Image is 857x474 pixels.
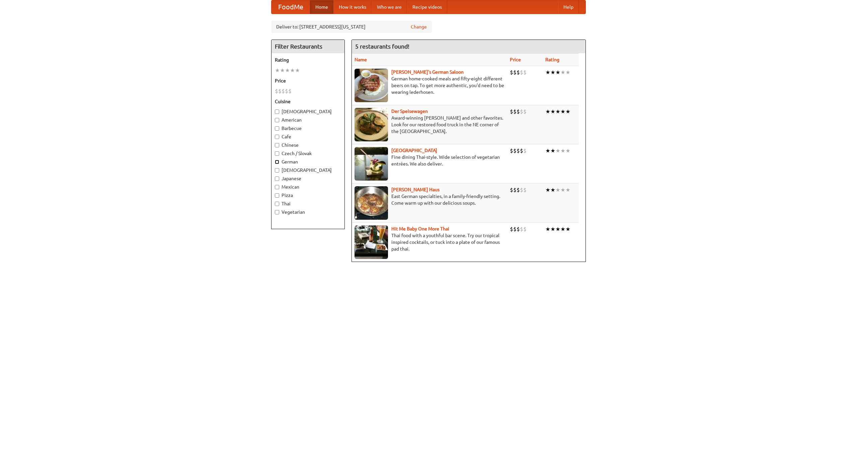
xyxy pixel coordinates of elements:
li: ★ [280,67,285,74]
input: Chinese [275,143,279,147]
li: $ [517,186,520,194]
label: Vegetarian [275,209,341,215]
li: ★ [285,67,290,74]
li: $ [288,87,292,95]
a: Name [355,57,367,62]
li: ★ [545,147,550,154]
li: $ [513,225,517,233]
a: [PERSON_NAME]'s German Saloon [391,69,464,75]
li: $ [510,147,513,154]
p: Award-winning [PERSON_NAME] and other favorites. Look for our restored food truck in the NE corne... [355,115,504,135]
li: $ [520,147,523,154]
li: ★ [550,69,555,76]
input: [DEMOGRAPHIC_DATA] [275,110,279,114]
li: $ [282,87,285,95]
li: ★ [560,108,565,115]
li: ★ [555,147,560,154]
label: American [275,117,341,123]
li: $ [517,69,520,76]
li: ★ [550,147,555,154]
label: [DEMOGRAPHIC_DATA] [275,167,341,174]
li: ★ [545,69,550,76]
li: $ [520,108,523,115]
input: Japanese [275,177,279,181]
h5: Price [275,77,341,84]
input: Mexican [275,185,279,189]
label: Thai [275,200,341,207]
a: Price [510,57,521,62]
li: $ [520,225,523,233]
p: Fine dining Thai-style. Wide selection of vegetarian entrées. We also deliver. [355,154,504,167]
li: $ [513,186,517,194]
li: ★ [290,67,295,74]
li: $ [523,108,527,115]
label: Chinese [275,142,341,148]
input: German [275,160,279,164]
a: [PERSON_NAME] Haus [391,187,440,192]
li: ★ [550,108,555,115]
li: $ [523,225,527,233]
li: ★ [565,225,570,233]
input: Czech / Slovak [275,151,279,156]
input: Pizza [275,193,279,198]
input: [DEMOGRAPHIC_DATA] [275,168,279,173]
input: American [275,118,279,122]
li: ★ [560,69,565,76]
li: ★ [555,225,560,233]
input: Thai [275,202,279,206]
li: ★ [545,186,550,194]
input: Cafe [275,135,279,139]
li: ★ [555,186,560,194]
li: ★ [550,225,555,233]
div: Deliver to: [STREET_ADDRESS][US_STATE] [271,21,432,33]
li: ★ [295,67,300,74]
li: ★ [560,225,565,233]
img: speisewagen.jpg [355,108,388,141]
a: Home [310,0,333,14]
li: $ [510,186,513,194]
img: babythai.jpg [355,225,388,259]
p: Thai food with a youthful bar scene. Try our tropical inspired cocktails, or tuck into a plate of... [355,232,504,252]
a: Der Speisewagen [391,109,428,114]
h4: Filter Restaurants [271,40,344,53]
li: $ [523,147,527,154]
li: ★ [560,186,565,194]
li: $ [520,186,523,194]
label: Cafe [275,133,341,140]
p: East German specialties, in a family-friendly setting. Come warm up with our delicious soups. [355,193,504,206]
img: esthers.jpg [355,69,388,102]
li: ★ [555,108,560,115]
li: $ [517,225,520,233]
li: $ [513,69,517,76]
li: ★ [565,69,570,76]
li: $ [510,225,513,233]
li: ★ [565,147,570,154]
li: ★ [550,186,555,194]
label: German [275,158,341,165]
li: ★ [565,108,570,115]
img: kohlhaus.jpg [355,186,388,220]
li: $ [275,87,278,95]
a: Hit Me Baby One More Thai [391,226,449,231]
li: ★ [555,69,560,76]
li: $ [523,69,527,76]
li: $ [517,147,520,154]
li: $ [513,147,517,154]
li: $ [520,69,523,76]
label: Japanese [275,175,341,182]
li: $ [510,69,513,76]
li: ★ [545,225,550,233]
a: Recipe videos [407,0,447,14]
a: Rating [545,57,559,62]
label: Barbecue [275,125,341,132]
b: [GEOGRAPHIC_DATA] [391,148,437,153]
li: ★ [560,147,565,154]
li: ★ [545,108,550,115]
label: [DEMOGRAPHIC_DATA] [275,108,341,115]
a: FoodMe [271,0,310,14]
label: Pizza [275,192,341,199]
